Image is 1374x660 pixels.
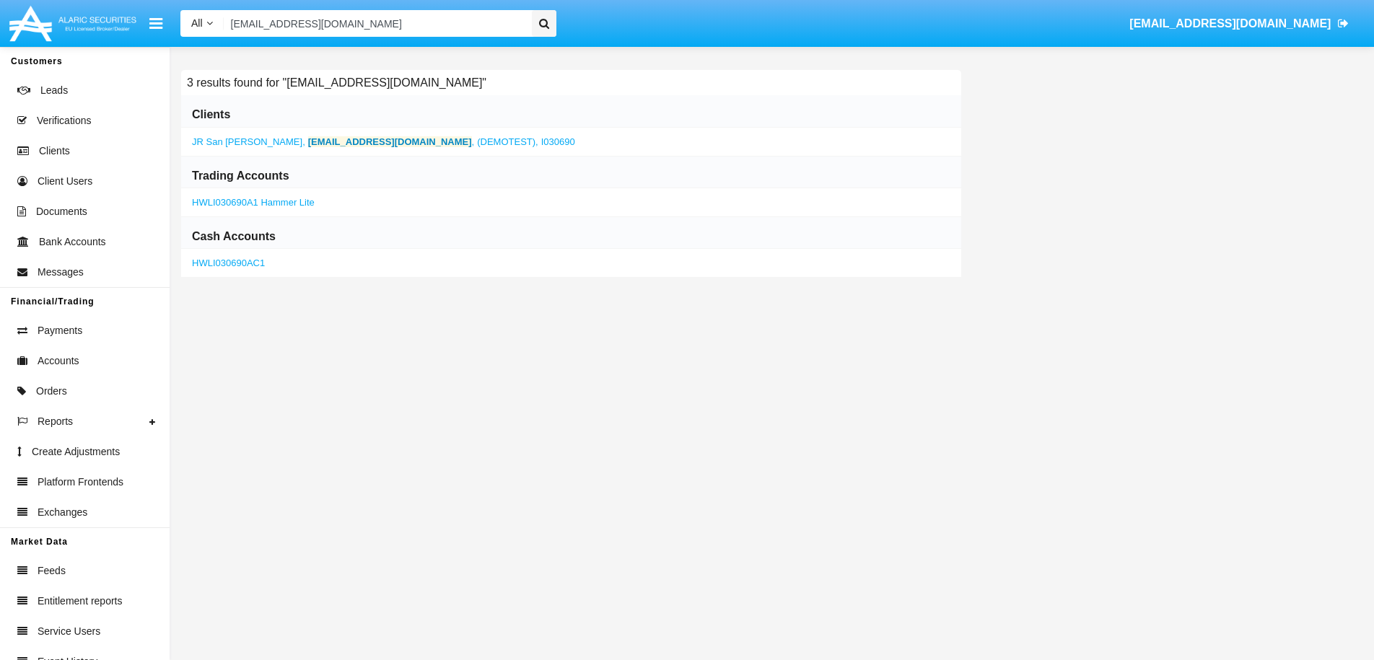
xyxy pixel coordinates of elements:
[192,136,302,147] span: JR San [PERSON_NAME]
[36,204,87,219] span: Documents
[39,144,70,159] span: Clients
[192,229,276,245] h6: Cash Accounts
[38,475,123,490] span: Platform Frontends
[1123,4,1356,44] a: [EMAIL_ADDRESS][DOMAIN_NAME]
[191,17,203,29] span: All
[37,113,91,128] span: Verifications
[224,10,528,37] input: Search
[38,594,123,609] span: Entitlement reports
[36,384,67,399] span: Orders
[39,234,106,250] span: Bank Accounts
[192,136,575,147] a: ,
[180,16,224,31] a: All
[38,174,92,189] span: Client Users
[38,353,79,369] span: Accounts
[192,168,289,184] h6: Trading Accounts
[477,136,538,147] span: (DEMOTEST),
[38,323,82,338] span: Payments
[192,197,315,208] a: HWLI030690A1 Hammer Lite
[32,444,120,459] span: Create Adjustments
[192,258,265,268] a: HWLI030690AC1
[38,505,87,520] span: Exchanges
[541,136,575,147] span: I030690
[192,107,230,123] h6: Clients
[38,414,73,429] span: Reports
[7,2,139,45] img: Logo image
[38,624,100,639] span: Service Users
[38,563,66,578] span: Feeds
[308,136,472,147] b: [EMAIL_ADDRESS][DOMAIN_NAME]
[40,83,68,98] span: Leads
[181,70,492,95] h6: 3 results found for "[EMAIL_ADDRESS][DOMAIN_NAME]"
[1129,17,1331,30] span: [EMAIL_ADDRESS][DOMAIN_NAME]
[308,136,474,147] span: ,
[38,265,84,280] span: Messages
